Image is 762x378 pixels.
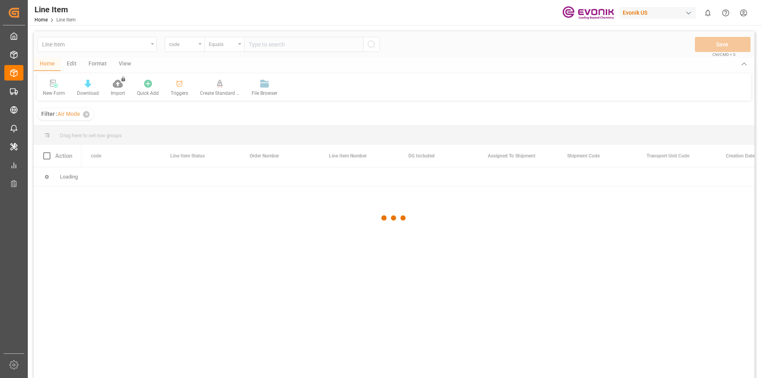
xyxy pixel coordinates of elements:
button: Evonik US [620,5,699,20]
button: show 0 new notifications [699,4,717,22]
a: Home [35,17,48,23]
div: Evonik US [620,7,696,19]
div: Line Item [35,4,76,15]
img: Evonik-brand-mark-Deep-Purple-RGB.jpeg_1700498283.jpeg [562,6,614,20]
button: Help Center [717,4,735,22]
